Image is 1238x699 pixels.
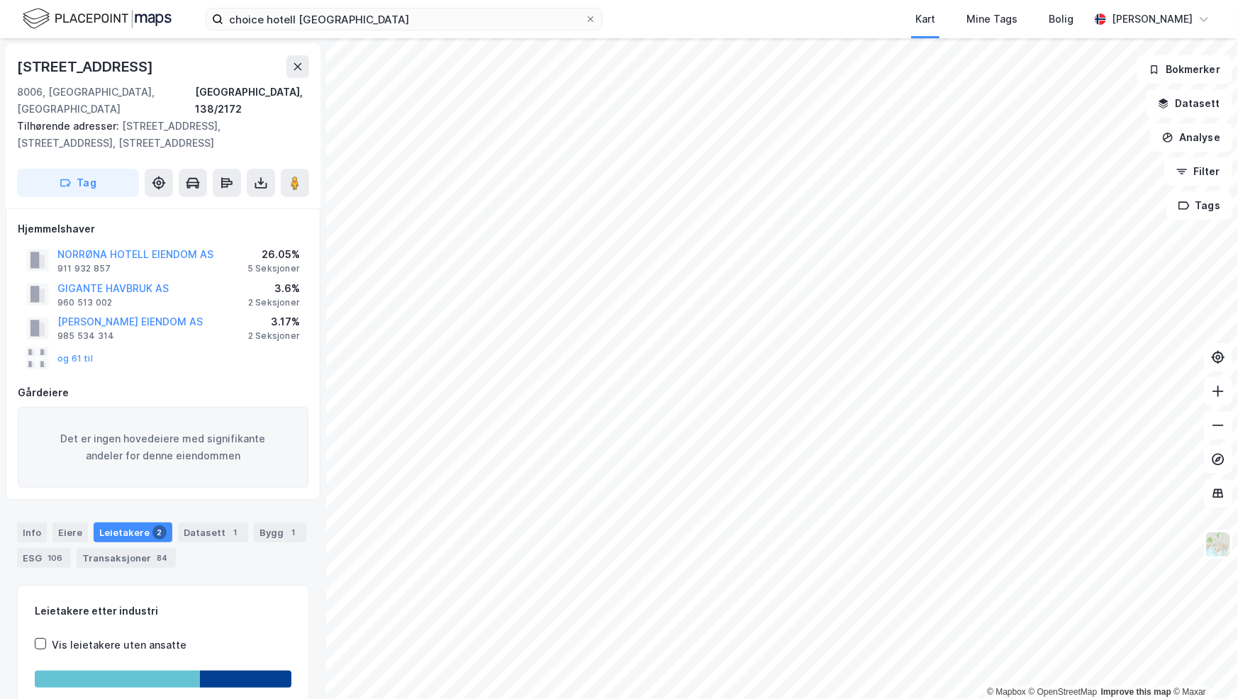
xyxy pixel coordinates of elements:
iframe: Chat Widget [1167,631,1238,699]
div: [GEOGRAPHIC_DATA], 138/2172 [195,84,309,118]
div: Kontrollprogram for chat [1167,631,1238,699]
a: Improve this map [1101,687,1171,697]
div: Det er ingen hovedeiere med signifikante andeler for denne eiendommen [18,407,308,488]
button: Filter [1164,157,1232,186]
div: Bygg [254,522,306,542]
button: Tag [17,169,139,197]
button: Tags [1166,191,1232,220]
button: Datasett [1146,89,1232,118]
div: 1 [228,525,242,539]
div: Gårdeiere [18,384,308,401]
a: Mapbox [987,687,1026,697]
div: Eiere [52,522,88,542]
div: Mine Tags [966,11,1017,28]
div: Info [17,522,47,542]
div: Leietakere [94,522,172,542]
span: Tilhørende adresser: [17,120,122,132]
div: [STREET_ADDRESS] [17,55,156,78]
div: Hjemmelshaver [18,220,308,237]
a: OpenStreetMap [1029,687,1098,697]
div: Bolig [1049,11,1074,28]
div: [STREET_ADDRESS], [STREET_ADDRESS], [STREET_ADDRESS] [17,118,298,152]
button: Analyse [1150,123,1232,152]
div: Transaksjoner [77,548,176,568]
button: Bokmerker [1137,55,1232,84]
div: 1 [286,525,301,539]
div: Datasett [178,522,248,542]
div: 3.17% [248,313,300,330]
div: Kart [915,11,935,28]
div: 2 Seksjoner [248,297,300,308]
div: ESG [17,548,71,568]
div: 2 [152,525,167,539]
div: 106 [45,551,65,565]
div: Leietakere etter industri [35,603,291,620]
div: 985 534 314 [57,330,114,342]
div: 960 513 002 [57,297,112,308]
div: 2 Seksjoner [248,330,300,342]
div: 3.6% [248,280,300,297]
div: 8006, [GEOGRAPHIC_DATA], [GEOGRAPHIC_DATA] [17,84,195,118]
div: 26.05% [247,246,300,263]
div: 84 [154,551,170,565]
img: Z [1205,531,1232,558]
div: [PERSON_NAME] [1112,11,1193,28]
input: Søk på adresse, matrikkel, gårdeiere, leietakere eller personer [223,9,585,30]
img: logo.f888ab2527a4732fd821a326f86c7f29.svg [23,6,172,31]
div: Vis leietakere uten ansatte [52,637,186,654]
div: 5 Seksjoner [247,263,300,274]
div: 911 932 857 [57,263,111,274]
